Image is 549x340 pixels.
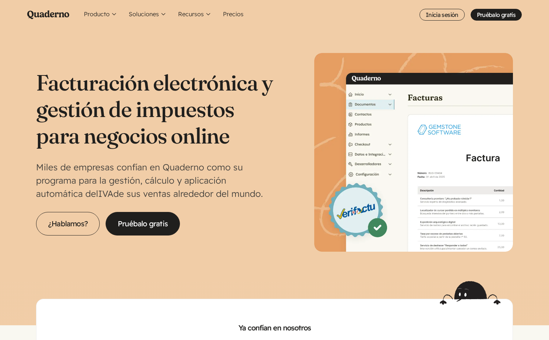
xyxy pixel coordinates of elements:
[314,53,513,252] img: Interfaz de Quaderno mostrando la página Factura con el distintivo Verifactu
[36,160,274,200] p: Miles de empresas confían en Quaderno como su programa para la gestión, cálculo y aplicación auto...
[419,9,465,21] a: Inicia sesión
[48,323,501,333] h2: Ya confían en nosotros
[36,212,100,235] a: ¿Hablamos?
[106,212,180,235] a: Pruébalo gratis
[36,69,274,149] h1: Facturación electrónica y gestión de impuestos para negocios online
[471,9,522,21] a: Pruébalo gratis
[98,188,113,199] abbr: Impuesto sobre el Valor Añadido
